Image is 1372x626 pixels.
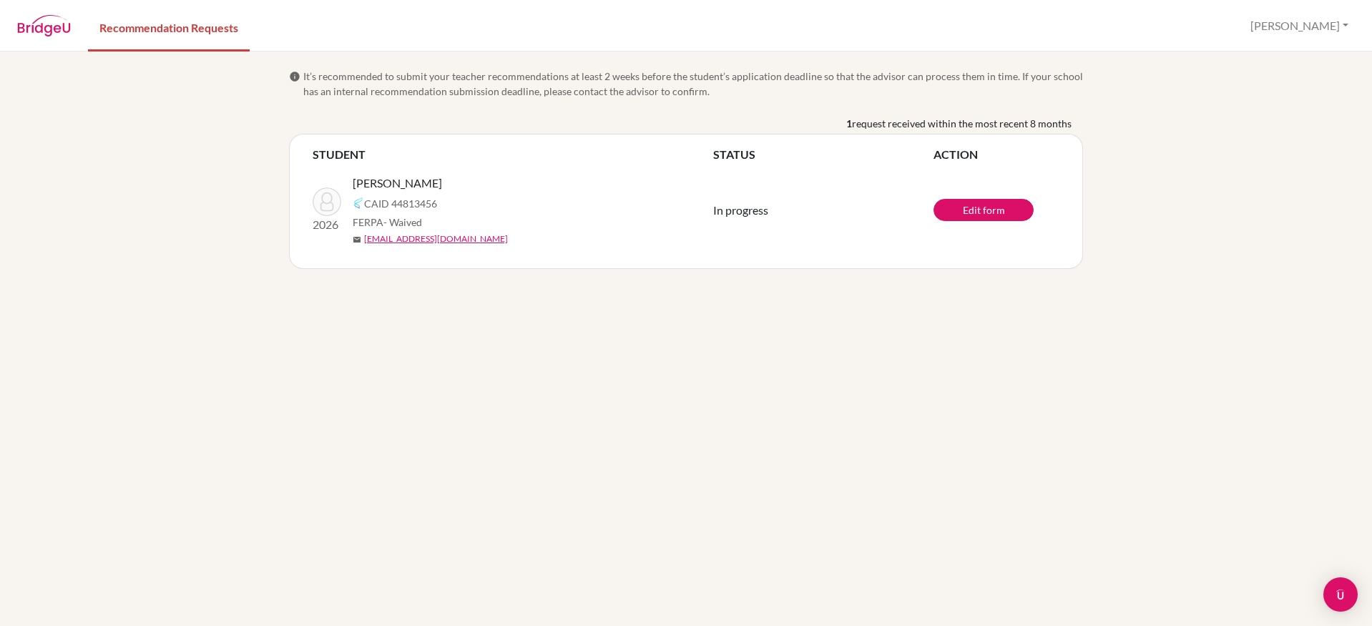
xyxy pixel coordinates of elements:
a: [EMAIL_ADDRESS][DOMAIN_NAME] [364,233,508,245]
button: [PERSON_NAME] [1244,12,1355,39]
b: 1 [846,116,852,131]
p: 2026 [313,216,341,233]
span: FERPA [353,215,422,230]
th: STATUS [713,146,934,163]
span: [PERSON_NAME] [353,175,442,192]
span: CAID 44813456 [364,196,437,211]
span: mail [353,235,361,244]
a: Recommendation Requests [88,2,250,52]
span: request received within the most recent 8 months [852,116,1072,131]
span: In progress [713,203,768,217]
img: Mattar, Fabiana [313,187,341,216]
a: Edit form [934,199,1034,221]
th: STUDENT [313,146,713,163]
img: Common App logo [353,197,364,209]
span: - Waived [383,216,422,228]
img: BridgeU logo [17,15,71,36]
span: info [289,71,300,82]
div: Open Intercom Messenger [1323,577,1358,612]
th: ACTION [934,146,1059,163]
span: It’s recommended to submit your teacher recommendations at least 2 weeks before the student’s app... [303,69,1083,99]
